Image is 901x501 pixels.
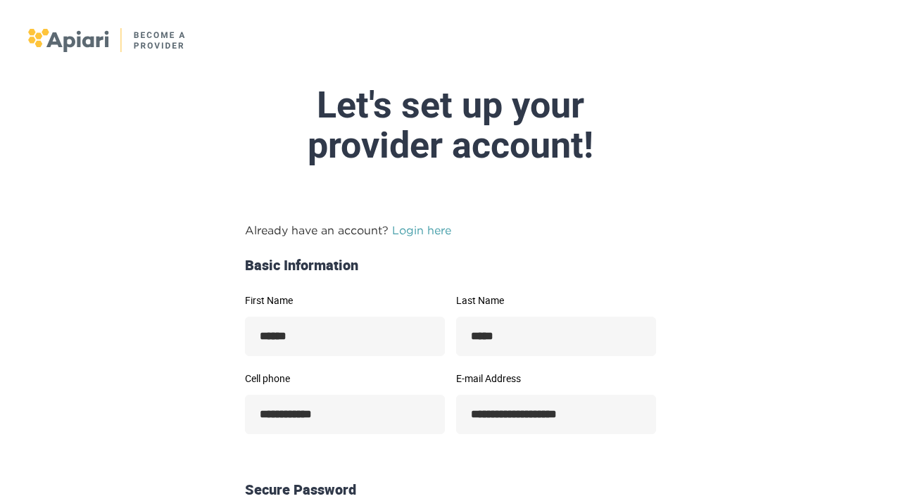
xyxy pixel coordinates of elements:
label: Last Name [456,296,656,305]
label: E-mail Address [456,374,656,383]
img: logo [28,28,187,52]
div: Basic Information [239,255,662,276]
label: Cell phone [245,374,445,383]
a: Login here [392,224,451,236]
div: Secure Password [239,480,662,500]
div: Let's set up your provider account! [118,85,783,165]
label: First Name [245,296,445,305]
p: Already have an account? [245,222,656,239]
